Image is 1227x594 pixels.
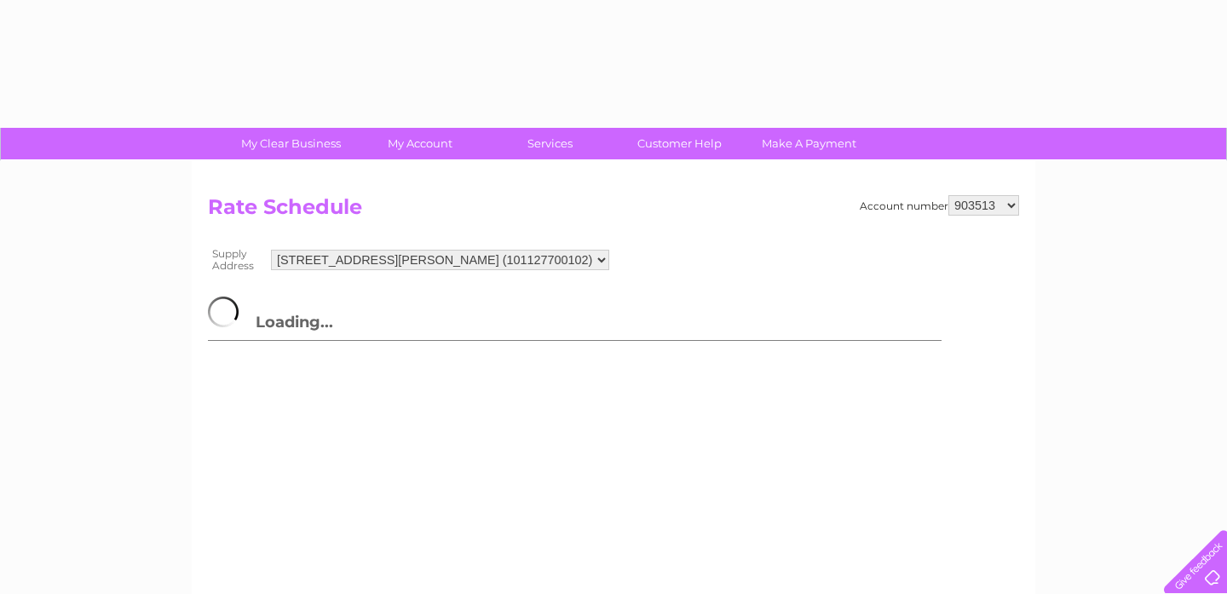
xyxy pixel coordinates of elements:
a: My Account [350,128,491,159]
a: Customer Help [609,128,750,159]
th: Supply Address [208,244,267,276]
img: page-loader.gif [208,297,256,327]
h2: Rate Schedule [208,195,1019,228]
div: Account number [860,195,1019,216]
a: Services [480,128,620,159]
a: My Clear Business [221,128,361,159]
h3: Loading... [208,293,942,341]
a: Make A Payment [739,128,879,159]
